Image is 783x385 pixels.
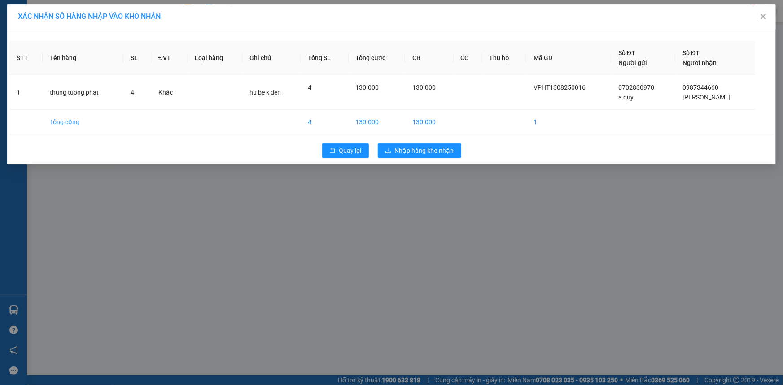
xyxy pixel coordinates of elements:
th: STT [9,41,43,75]
span: Số ĐT [682,49,700,56]
td: 1 [9,75,43,110]
td: 130.000 [349,110,406,134]
th: Mã GD [526,41,611,75]
th: Loại hàng [188,41,242,75]
th: ĐVT [151,41,188,75]
span: [PERSON_NAME] [682,94,731,101]
td: 1 [526,110,611,134]
span: VPHT1308250016 [534,84,586,91]
th: Tổng cước [349,41,406,75]
td: 4 [301,110,348,134]
span: 0702830970 [618,84,654,91]
span: Số ĐT [618,49,635,56]
td: Tổng cộng [43,110,123,134]
th: Tổng SL [301,41,348,75]
span: 4 [308,84,311,91]
th: CC [454,41,482,75]
span: a quy [618,94,634,101]
th: CR [405,41,453,75]
span: rollback [329,147,336,155]
span: 130.000 [412,84,436,91]
span: download [385,147,391,155]
td: 130.000 [405,110,453,134]
button: Close [751,4,776,30]
span: 130.000 [356,84,379,91]
td: thung tuong phat [43,75,123,110]
td: Khác [151,75,188,110]
span: Người nhận [682,59,717,66]
span: 0987344660 [682,84,718,91]
th: Tên hàng [43,41,123,75]
span: hu be k den [249,89,281,96]
span: close [760,13,767,20]
button: rollbackQuay lại [322,143,369,158]
span: XÁC NHẬN SỐ HÀNG NHẬP VÀO KHO NHẬN [18,12,161,21]
span: Nhập hàng kho nhận [395,146,454,156]
span: Quay lại [339,146,362,156]
th: Thu hộ [482,41,526,75]
span: 4 [131,89,134,96]
th: SL [123,41,151,75]
span: Người gửi [618,59,647,66]
th: Ghi chú [242,41,301,75]
button: downloadNhập hàng kho nhận [378,143,461,158]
